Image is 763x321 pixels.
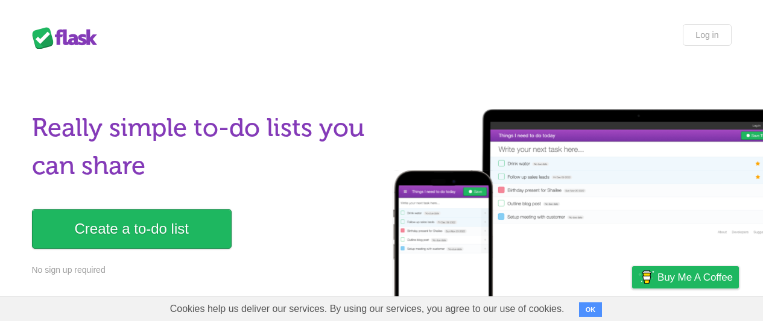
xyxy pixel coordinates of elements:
[683,24,731,46] a: Log in
[32,209,232,249] a: Create a to-do list
[632,266,739,288] a: Buy me a coffee
[32,264,375,276] p: No sign up required
[32,109,375,185] h1: Really simple to-do lists you can share
[579,302,603,317] button: OK
[657,267,733,288] span: Buy me a coffee
[158,297,577,321] span: Cookies help us deliver our services. By using our services, you agree to our use of cookies.
[638,267,654,287] img: Buy me a coffee
[32,27,104,49] div: Flask Lists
